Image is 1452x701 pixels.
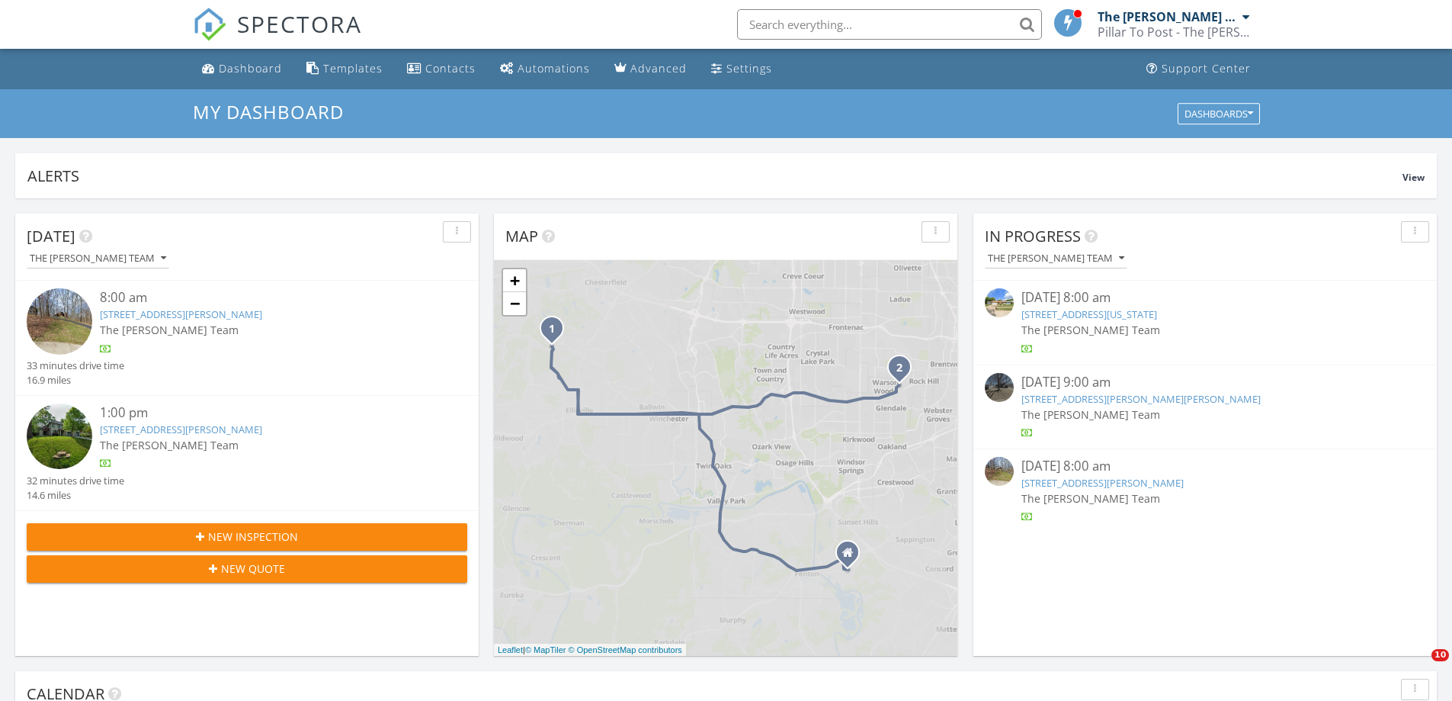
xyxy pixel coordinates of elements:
img: streetview [27,288,92,354]
button: New Quote [27,555,467,583]
span: The [PERSON_NAME] Team [100,438,239,452]
div: 14.6 miles [27,488,124,503]
div: 32 minutes drive time [27,474,124,488]
div: Dashboards [1184,108,1253,119]
i: 1 [549,324,555,335]
span: The [PERSON_NAME] Team [1021,407,1160,422]
div: Alerts [27,166,1402,186]
div: The [PERSON_NAME] Team [988,253,1124,264]
button: The [PERSON_NAME] Team [985,249,1127,269]
a: [STREET_ADDRESS][PERSON_NAME][PERSON_NAME] [1021,392,1261,406]
button: New Inspection [27,523,467,551]
div: [DATE] 8:00 am [1021,288,1389,307]
div: Contacts [425,61,476,76]
div: [DATE] 9:00 am [1021,373,1389,392]
a: © MapTiler [525,645,566,654]
img: streetview [985,373,1014,402]
div: The [PERSON_NAME] Team [1098,9,1239,24]
span: View [1402,171,1425,184]
div: 16.9 miles [27,373,124,387]
span: 10 [1431,649,1449,661]
i: 2 [896,363,902,374]
div: Advanced [630,61,687,76]
iframe: Intercom live chat [1400,649,1437,686]
span: SPECTORA [237,8,362,40]
div: 1:00 pm [100,404,431,423]
a: Advanced [608,55,693,83]
a: © OpenStreetMap contributors [569,645,682,654]
span: My Dashboard [193,99,344,124]
img: streetview [985,288,1014,317]
span: The [PERSON_NAME] Team [1021,323,1160,337]
button: Dashboards [1178,103,1260,124]
a: SPECTORA [193,21,362,53]
img: streetview [27,404,92,469]
div: The [PERSON_NAME] Team [30,253,166,264]
div: Templates [323,61,383,76]
span: Map [505,226,538,246]
a: [STREET_ADDRESS][US_STATE] [1021,307,1157,321]
div: | [494,644,686,657]
span: The [PERSON_NAME] Team [1021,491,1160,506]
div: 11084 Gravois Industrial Ct, Saint Louis MO 63128 [848,552,857,561]
a: Zoom in [503,269,526,292]
span: New Quote [221,561,285,577]
a: [STREET_ADDRESS][PERSON_NAME] [1021,476,1184,490]
div: Support Center [1162,61,1251,76]
button: The [PERSON_NAME] Team [27,249,169,269]
a: 1:00 pm [STREET_ADDRESS][PERSON_NAME] The [PERSON_NAME] Team 32 minutes drive time 14.6 miles [27,404,467,503]
input: Search everything... [737,9,1042,40]
a: [DATE] 9:00 am [STREET_ADDRESS][PERSON_NAME][PERSON_NAME] The [PERSON_NAME] Team [985,373,1425,441]
a: [STREET_ADDRESS][PERSON_NAME] [100,423,262,436]
a: Settings [705,55,778,83]
a: 8:00 am [STREET_ADDRESS][PERSON_NAME] The [PERSON_NAME] Team 33 minutes drive time 16.9 miles [27,288,467,387]
span: [DATE] [27,226,75,246]
div: [DATE] 8:00 am [1021,457,1389,476]
span: The [PERSON_NAME] Team [100,323,239,337]
div: Dashboard [219,61,282,76]
a: Automations (Basic) [494,55,596,83]
div: Automations [518,61,590,76]
div: 8:00 am [100,288,431,307]
span: New Inspection [208,529,298,545]
a: Zoom out [503,292,526,315]
a: Contacts [401,55,482,83]
img: The Best Home Inspection Software - Spectora [193,8,226,41]
div: 33 minutes drive time [27,359,124,373]
a: [DATE] 8:00 am [STREET_ADDRESS][PERSON_NAME] The [PERSON_NAME] Team [985,457,1425,525]
a: Support Center [1140,55,1257,83]
a: [DATE] 8:00 am [STREET_ADDRESS][US_STATE] The [PERSON_NAME] Team [985,288,1425,356]
span: In Progress [985,226,1081,246]
a: Dashboard [196,55,288,83]
div: Settings [726,61,772,76]
div: 1110 Dunwoody Dr, St. Louis, MO 63122 [899,367,909,376]
a: [STREET_ADDRESS][PERSON_NAME] [100,307,262,321]
a: Templates [300,55,389,83]
div: 2254 Ridgley Woods Dr, Chesterfield, MO 63005 [552,328,561,337]
a: Leaflet [498,645,523,654]
img: streetview [985,457,1014,486]
div: Pillar To Post - The Frederick Team [1098,24,1250,40]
